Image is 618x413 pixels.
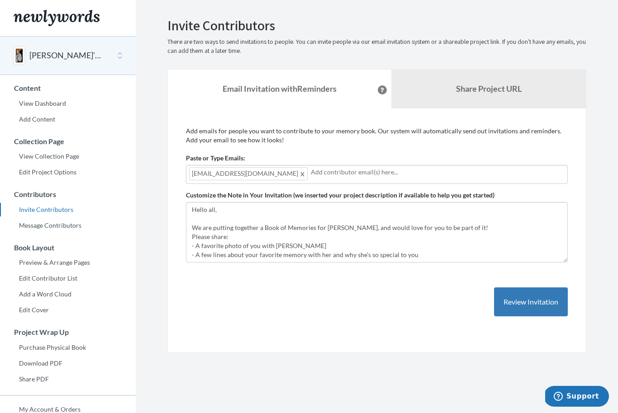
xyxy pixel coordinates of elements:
h3: Project Wrap Up [0,328,136,336]
h3: Collection Page [0,137,136,145]
label: Customize the Note in Your Invitation (we inserted your project description if available to help ... [186,191,494,200]
strong: Email Invitation with Reminders [223,84,337,94]
h3: Contributors [0,190,136,198]
iframe: Opens a widget where you can chat to one of our agents [545,386,609,408]
h3: Content [0,84,136,92]
button: [PERSON_NAME]’s 50th Birthday [29,50,103,61]
label: Paste or Type Emails: [186,154,245,163]
img: Newlywords logo [14,10,100,26]
p: Add emails for people you want to contribute to your memory book. Our system will automatically s... [186,127,568,145]
b: Share Project URL [456,84,522,94]
textarea: Hello all, I’m putting together a Book of Memories for [PERSON_NAME], and I’d love for you to be ... [186,202,568,263]
button: Review Invitation [494,287,568,317]
input: Add contributor email(s) here... [311,167,565,177]
h2: Invite Contributors [167,18,586,33]
span: [EMAIL_ADDRESS][DOMAIN_NAME] [189,167,308,180]
p: There are two ways to send invitations to people. You can invite people via our email invitation ... [167,38,586,56]
h3: Book Layout [0,244,136,252]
